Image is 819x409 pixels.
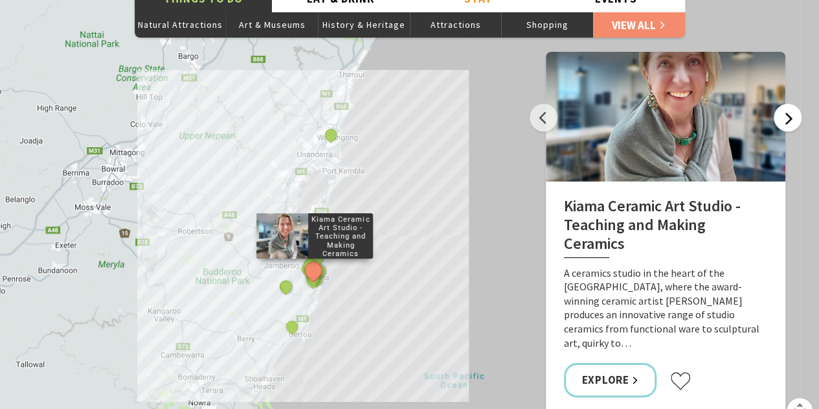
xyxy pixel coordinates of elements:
[284,319,300,336] button: See detail about Surf Camp Australia
[593,12,685,38] a: View All
[318,12,410,38] button: History & Heritage
[564,266,767,351] p: A ceramics studio in the heart of the [GEOGRAPHIC_DATA], where the award-winning ceramic artist [...
[322,127,339,144] button: See detail about Miss Zoe's School of Dance
[308,213,373,259] p: Kiama Ceramic Art Studio - Teaching and Making Ceramics
[564,363,657,397] a: Explore
[530,104,557,132] button: Previous
[774,104,802,132] button: Next
[306,270,322,286] button: See detail about Bonaira Native Gardens, Kiama
[564,197,767,257] h2: Kiama Ceramic Art Studio - Teaching and Making Ceramics
[669,371,691,391] button: Click to favourite Kiama Ceramic Art Studio - Teaching and Making Ceramics
[135,12,227,38] button: Natural Attractions
[226,12,318,38] button: Art & Museums
[501,12,593,38] button: Shopping
[277,278,294,295] button: See detail about Saddleback Mountain Lookout, Kiama
[302,259,326,283] button: See detail about Kiama Ceramic Art Studio - Teaching and Making Ceramics
[410,12,502,38] button: Attractions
